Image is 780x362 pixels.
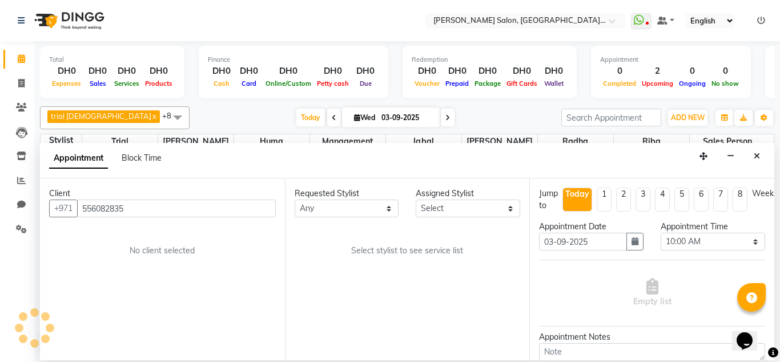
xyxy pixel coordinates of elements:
[713,188,728,212] li: 7
[77,200,276,217] input: Search by Name/Mobile/Email/Code
[239,79,259,87] span: Card
[539,331,765,343] div: Appointment Notes
[412,65,443,78] div: DH0
[49,55,175,65] div: Total
[314,79,352,87] span: Petty cash
[162,111,180,120] span: +8
[539,221,644,233] div: Appointment Date
[412,79,443,87] span: Voucher
[633,279,672,308] span: Empty list
[357,79,375,87] span: Due
[539,233,627,250] input: yyyy-mm-dd
[561,109,661,126] input: Search Appointment
[314,65,352,78] div: DH0
[208,55,379,65] div: Finance
[661,221,765,233] div: Appointment Time
[668,110,707,126] button: ADD NEW
[690,134,766,149] span: Sales person
[310,134,385,149] span: Management
[694,188,709,212] li: 6
[504,65,540,78] div: DH0
[676,79,709,87] span: Ongoing
[597,188,612,212] li: 1
[676,65,709,78] div: 0
[749,148,765,165] button: Close
[49,79,84,87] span: Expenses
[296,109,325,126] span: Today
[208,65,235,78] div: DH0
[151,112,156,121] a: x
[111,79,142,87] span: Services
[539,188,558,212] div: Jump to
[639,79,676,87] span: Upcoming
[211,79,232,87] span: Cash
[352,65,379,78] div: DH0
[41,134,82,146] div: Stylist
[732,316,769,351] iframe: chat widget
[51,112,151,121] span: trial [DEMOGRAPHIC_DATA]
[733,188,747,212] li: 8
[538,134,613,149] span: Radha
[443,65,472,78] div: DH0
[504,79,540,87] span: Gift Cards
[614,134,689,149] span: Riba
[29,5,107,37] img: logo
[412,55,568,65] div: Redemption
[600,65,639,78] div: 0
[616,188,631,212] li: 2
[655,188,670,212] li: 4
[709,65,742,78] div: 0
[541,79,566,87] span: Wallet
[472,79,504,87] span: Package
[351,245,463,257] span: Select stylist to see service list
[674,188,689,212] li: 5
[49,188,276,200] div: Client
[600,79,639,87] span: Completed
[295,188,399,200] div: Requested Stylist
[671,113,705,122] span: ADD NEW
[386,134,461,149] span: Iqbal
[111,65,142,78] div: DH0
[565,188,589,200] div: Today
[443,79,472,87] span: Prepaid
[77,245,248,257] div: No client selected
[416,188,520,200] div: Assigned Stylist
[122,153,162,163] span: Block Time
[263,79,314,87] span: Online/Custom
[49,200,78,217] button: +971
[84,65,111,78] div: DH0
[462,134,537,149] span: [PERSON_NAME]
[472,65,504,78] div: DH0
[49,148,108,169] span: Appointment
[636,188,650,212] li: 3
[158,134,234,149] span: [PERSON_NAME]
[351,113,378,122] span: Wed
[600,55,742,65] div: Appointment
[540,65,568,78] div: DH0
[263,65,314,78] div: DH0
[142,65,175,78] div: DH0
[235,65,263,78] div: DH0
[752,188,778,200] div: Weeks
[639,65,676,78] div: 2
[87,79,109,87] span: Sales
[49,65,84,78] div: DH0
[709,79,742,87] span: No show
[378,109,435,126] input: 2025-09-03
[142,79,175,87] span: Products
[82,134,158,173] span: trial [DEMOGRAPHIC_DATA]
[234,134,309,149] span: Huma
